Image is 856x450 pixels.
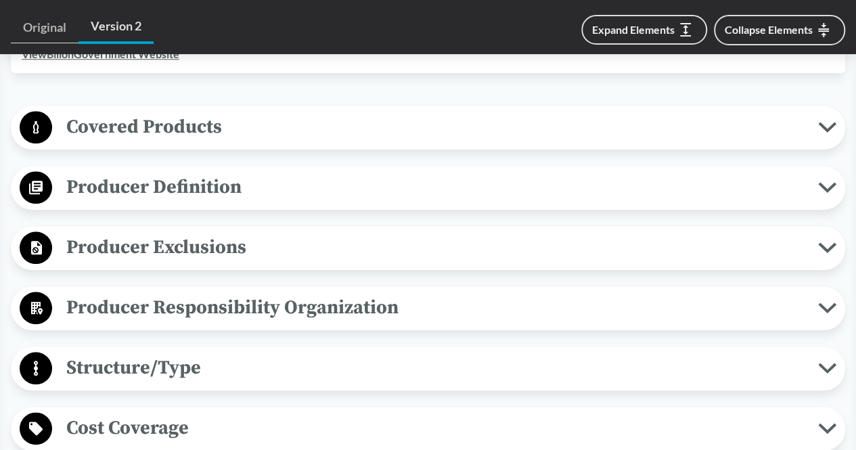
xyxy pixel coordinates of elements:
[16,171,840,205] button: Producer Definition
[16,411,840,446] button: Cost Coverage
[52,413,818,443] span: Cost Coverage
[714,15,845,45] button: Collapse Elements
[22,47,179,60] a: ViewBillonGovernment Website
[16,291,840,325] button: Producer Responsibility Organization
[16,110,840,145] button: Covered Products
[52,232,818,263] span: Producer Exclusions
[52,353,818,383] span: Structure/Type
[11,12,78,43] a: Original
[52,292,818,323] span: Producer Responsibility Organization
[52,112,818,142] span: Covered Products
[581,15,707,45] button: Expand Elements
[52,172,818,202] span: Producer Definition
[16,231,840,265] button: Producer Exclusions
[16,351,840,386] button: Structure/Type
[78,11,154,44] a: Version 2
